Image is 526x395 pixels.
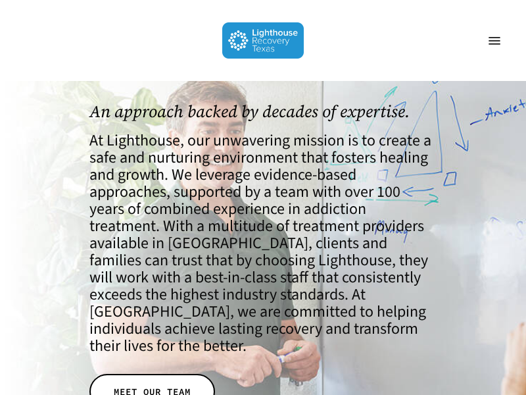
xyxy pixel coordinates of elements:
h4: At Lighthouse, our unwavering mission is to create a safe and nurturing environment that fosters ... [89,132,437,355]
h1: An approach backed by decades of expertise. [89,102,437,121]
img: Lighthouse Recovery Texas [222,22,304,59]
a: Navigation Menu [481,34,508,47]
